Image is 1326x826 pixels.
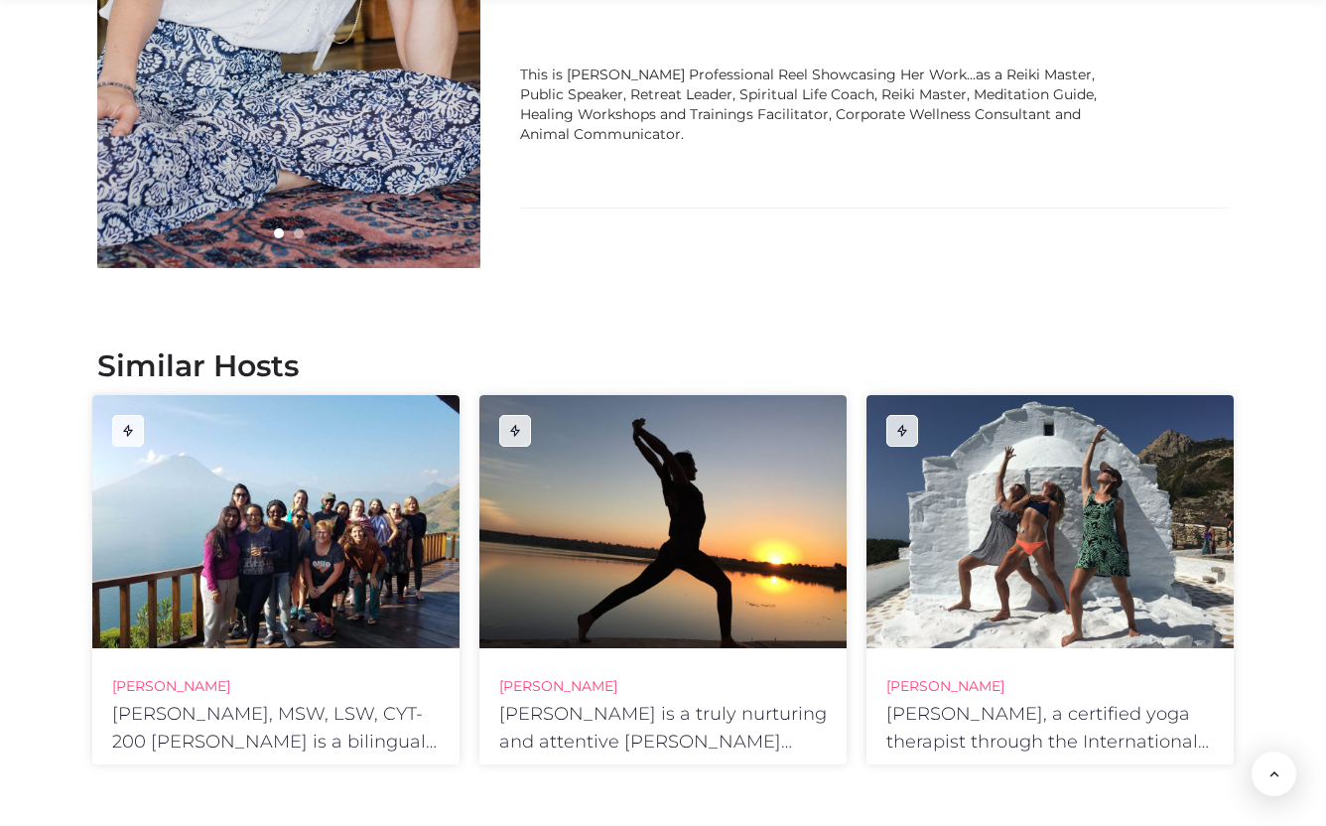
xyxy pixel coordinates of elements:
h6: [PERSON_NAME] is a truly nurturing and attentive [PERSON_NAME] inspired and Hatha Yoga teacher wi... [499,700,827,756]
div: This is [PERSON_NAME] Professional Reel Showcasing Her Work...as a Reiki Master, Public Speaker, ... [520,65,1116,144]
a: [PERSON_NAME][PERSON_NAME] is a truly nurturing and attentive [PERSON_NAME] inspired and Hatha Yo... [479,395,847,764]
h4: [PERSON_NAME] [499,672,827,700]
a: [PERSON_NAME][PERSON_NAME], MSW, LSW, CYT-200 [PERSON_NAME] is a bilingual (Spanish/English) lice... [92,395,460,764]
a: [PERSON_NAME][PERSON_NAME], a certified yoga therapist through the International Association of Y... [866,395,1234,764]
h6: [PERSON_NAME], MSW, LSW, CYT-200 [PERSON_NAME] is a bilingual (Spanish/English) licensed social w... [112,700,440,756]
h4: [PERSON_NAME] [886,672,1214,700]
h6: [PERSON_NAME], a certified yoga therapist through the International Association of Yoga Therapist... [886,700,1214,756]
h2: Similar Hosts [97,347,1229,385]
h4: [PERSON_NAME] [112,672,440,700]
